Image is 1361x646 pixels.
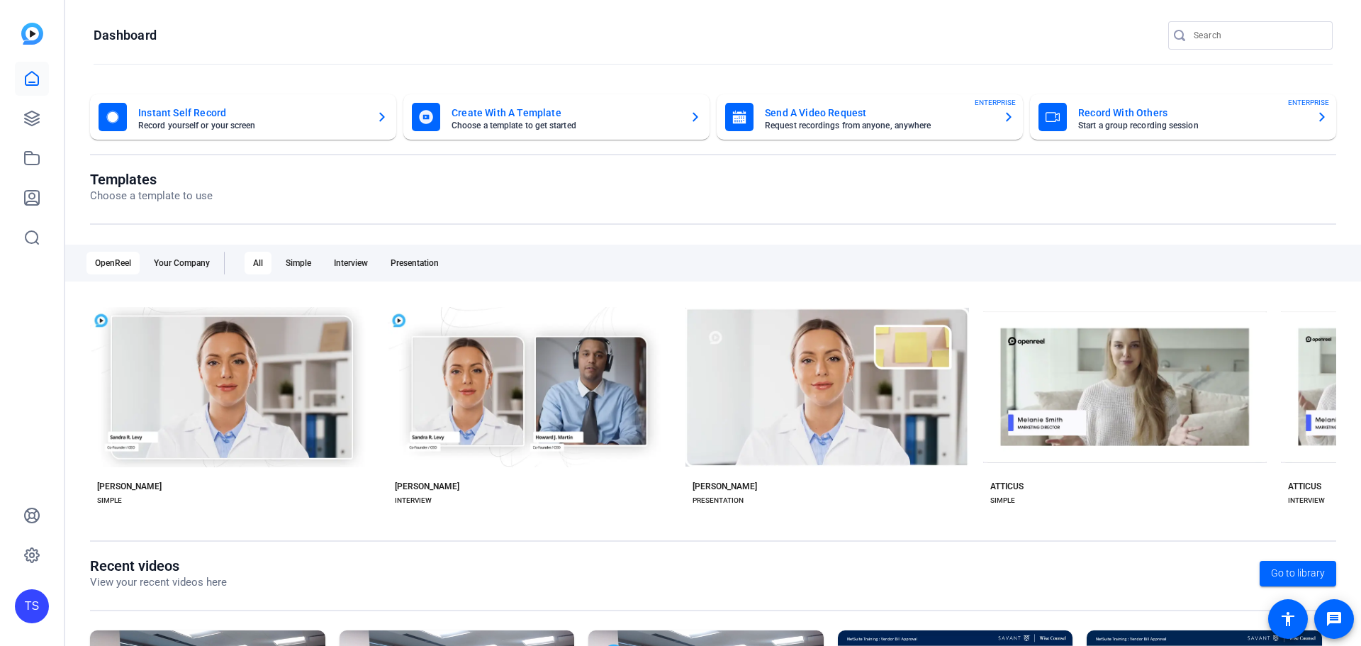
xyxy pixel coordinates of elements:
button: Record With OthersStart a group recording sessionENTERPRISE [1030,94,1336,140]
div: TS [15,589,49,623]
mat-card-subtitle: Request recordings from anyone, anywhere [765,121,992,130]
div: ATTICUS [990,481,1024,492]
button: Create With A TemplateChoose a template to get started [403,94,710,140]
div: ATTICUS [1288,481,1321,492]
div: [PERSON_NAME] [395,481,459,492]
mat-card-title: Record With Others [1078,104,1305,121]
mat-icon: accessibility [1279,611,1296,628]
h1: Dashboard [94,27,157,44]
span: Go to library [1271,566,1325,581]
div: Presentation [382,252,447,274]
h1: Recent videos [90,557,227,574]
div: [PERSON_NAME] [693,481,757,492]
mat-card-subtitle: Record yourself or your screen [138,121,365,130]
a: Go to library [1260,561,1336,586]
h1: Templates [90,171,213,188]
div: Your Company [145,252,218,274]
mat-card-subtitle: Choose a template to get started [452,121,678,130]
div: [PERSON_NAME] [97,481,162,492]
div: SIMPLE [990,495,1015,506]
button: Instant Self RecordRecord yourself or your screen [90,94,396,140]
div: OpenReel [86,252,140,274]
div: PRESENTATION [693,495,744,506]
div: Simple [277,252,320,274]
span: ENTERPRISE [1288,97,1329,108]
span: ENTERPRISE [975,97,1016,108]
div: All [245,252,271,274]
input: Search [1194,27,1321,44]
mat-icon: message [1326,611,1343,628]
p: Choose a template to use [90,188,213,204]
mat-card-title: Create With A Template [452,104,678,121]
mat-card-title: Send A Video Request [765,104,992,121]
div: INTERVIEW [1288,495,1325,506]
button: Send A Video RequestRequest recordings from anyone, anywhereENTERPRISE [717,94,1023,140]
div: SIMPLE [97,495,122,506]
mat-card-subtitle: Start a group recording session [1078,121,1305,130]
p: View your recent videos here [90,574,227,591]
div: Interview [325,252,376,274]
mat-card-title: Instant Self Record [138,104,365,121]
img: blue-gradient.svg [21,23,43,45]
div: INTERVIEW [395,495,432,506]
